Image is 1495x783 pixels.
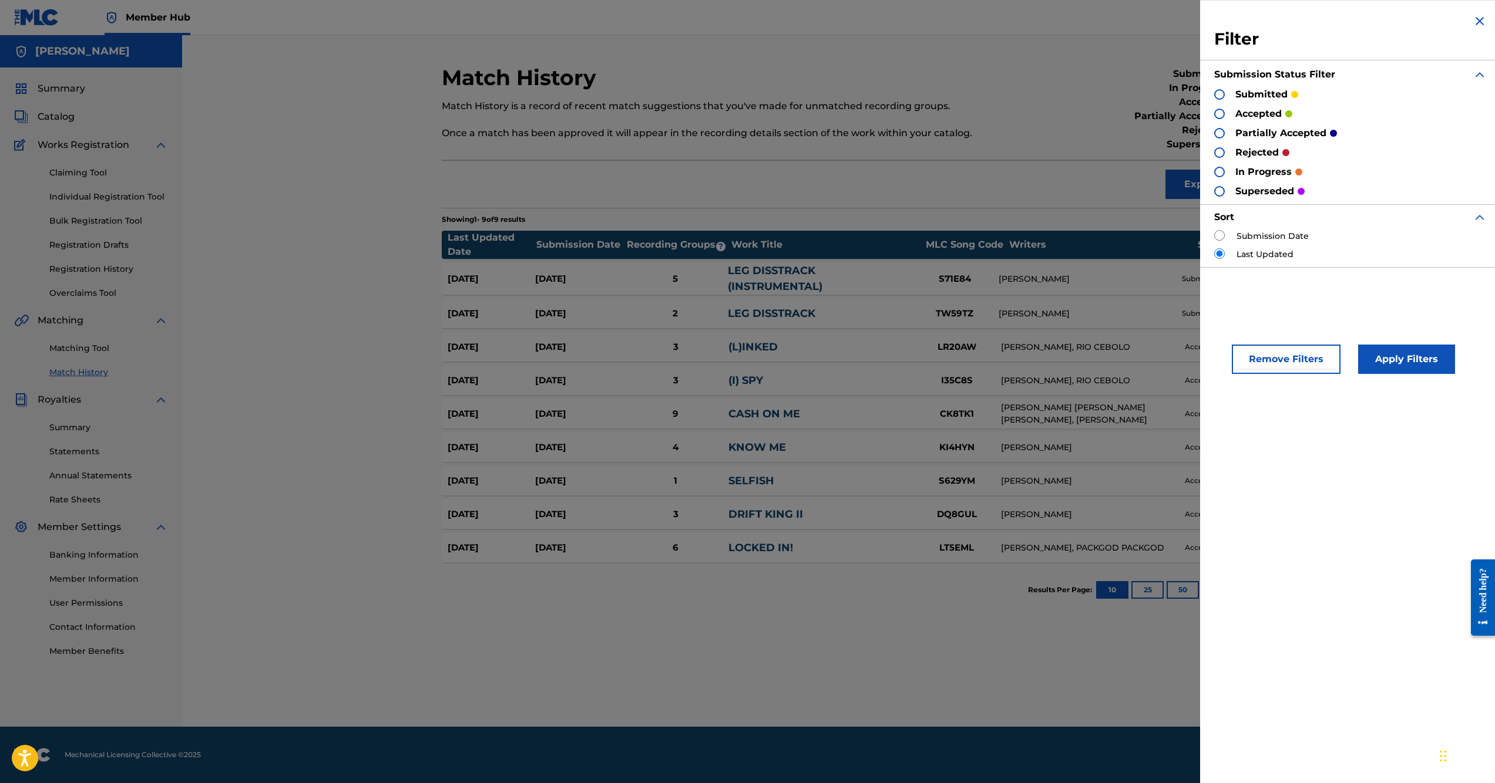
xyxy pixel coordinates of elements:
div: [DATE] [448,441,535,454]
div: 2 [623,307,728,320]
p: Results Per Page: [1028,585,1095,595]
p: Match History is a record of recent match suggestions that you've made for unmatched recording gr... [442,99,1053,113]
div: [PERSON_NAME] [PERSON_NAME] [PERSON_NAME], [PERSON_NAME] [1001,401,1185,426]
span: Summary [38,82,85,96]
img: close [1473,14,1487,28]
img: expand [154,313,168,328]
img: expand [154,138,168,152]
div: [DATE] [448,541,535,555]
a: LEG DISSTRACK (INSTRUMENTAL) [728,264,822,293]
div: 3 [623,340,728,354]
a: Bulk Registration Tool [49,215,168,227]
div: [PERSON_NAME], PACKGOD PACKGOD [1001,542,1185,554]
div: [PERSON_NAME], RIO CEBOLO [1001,341,1185,353]
div: LR20AW [913,340,1001,354]
label: Last Updated [1237,248,1294,261]
h5: Jonathan Al-Hachache [35,45,130,58]
img: Matching [14,313,29,328]
div: [DATE] [535,272,623,286]
a: Matching Tool [49,342,168,355]
div: TW59TZ [911,307,999,320]
a: Summary [49,421,168,434]
p: Showing 1 - 9 of 9 results [442,214,525,225]
div: Status [1198,238,1229,252]
button: 25 [1131,581,1164,599]
a: Registration Drafts [49,239,168,251]
div: [PERSON_NAME] [1001,508,1185,521]
p: accepted [1185,409,1219,419]
span: Catalog [38,110,75,124]
a: Statements [49,446,168,458]
img: expand [154,393,168,407]
iframe: Resource Center [1462,551,1495,645]
span: Member Hub [126,11,190,24]
p: accepted [1235,107,1282,121]
div: Writers [1009,238,1197,252]
div: MLC Song Code [920,238,1009,252]
span: ? [716,242,725,251]
iframe: Chat Widget [1436,727,1495,783]
div: [DATE] [535,307,623,320]
p: Once a match has been approved it will appear in the recording details section of the work within... [442,126,1053,140]
div: [DATE] [448,340,535,354]
img: expand [1473,210,1487,224]
img: logo [14,748,51,762]
div: 9 [623,407,728,421]
a: (L)INKED [728,340,778,353]
div: [DATE] [448,407,535,421]
p: submitted [1235,87,1288,102]
a: SummarySummary [14,82,85,96]
button: Apply Filters [1358,345,1455,374]
div: S629YM [913,474,1001,488]
div: [PERSON_NAME], RIO CEBOLO [1001,374,1185,387]
a: KNOW ME [728,441,786,454]
p: partially accepted [1134,109,1225,123]
img: expand [154,520,168,534]
div: [PERSON_NAME] [1001,475,1185,487]
div: 5 [623,272,728,286]
div: Drag [1440,738,1447,774]
img: Catalog [14,110,28,124]
a: LOCKED IN! [728,541,793,554]
img: Summary [14,82,28,96]
div: [PERSON_NAME] [999,273,1181,285]
p: accepted [1185,342,1219,352]
a: CatalogCatalog [14,110,75,124]
a: (I) SPY [728,374,763,387]
img: MLC Logo [14,9,59,26]
p: accepted [1185,509,1219,519]
div: [DATE] [448,374,535,387]
p: in progress [1169,81,1225,95]
button: Export [1165,170,1236,199]
div: Last Updated Date [448,231,536,259]
strong: Sort [1214,211,1234,222]
div: [DATE] [535,374,623,387]
a: CASH ON ME [728,407,800,420]
p: in progress [1235,165,1292,179]
p: accepted [1185,375,1219,386]
p: rejected [1182,123,1225,137]
img: Member Settings [14,520,28,534]
div: [DATE] [535,441,623,454]
a: Claiming Tool [49,167,168,179]
div: I35C8S [913,374,1001,387]
p: submitted [1173,67,1225,81]
div: DQ8GUL [913,508,1001,521]
span: Member Settings [38,520,121,534]
div: 6 [623,541,728,555]
img: expand [1473,67,1487,82]
div: Recording Groups [625,238,731,252]
div: [PERSON_NAME] [1001,441,1185,454]
a: SELFISH [728,474,774,487]
div: [DATE] [535,407,623,421]
a: Individual Registration Tool [49,191,168,203]
div: S71E84 [911,272,999,286]
p: partially accepted [1235,126,1326,140]
button: 10 [1096,581,1128,599]
img: Accounts [14,45,28,59]
div: [DATE] [448,474,535,488]
div: Work Title [731,238,919,252]
img: Top Rightsholder [105,11,119,25]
